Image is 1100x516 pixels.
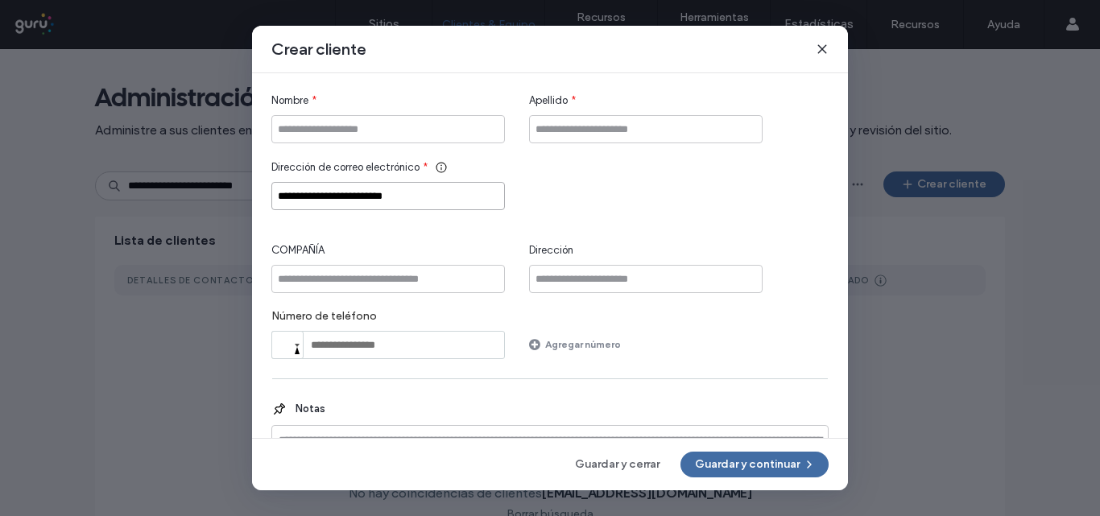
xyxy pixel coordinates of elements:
input: COMPAÑÍA [271,265,505,293]
button: Guardar y continuar [680,452,829,477]
button: Guardar y cerrar [560,452,674,477]
span: Nombre [271,93,308,109]
input: Nombre [271,115,505,143]
span: Dirección de correo electrónico [271,159,420,175]
input: Apellido [529,115,763,143]
span: Crear cliente [271,39,366,60]
span: Notas [287,401,325,417]
label: Número de teléfono [271,309,505,331]
span: COMPAÑÍA [271,242,325,258]
span: Ayuda [35,11,79,26]
span: Apellido [529,93,568,109]
label: Agregar número [545,330,621,358]
span: Dirección [529,242,573,258]
input: Dirección de correo electrónico [271,182,505,210]
input: Dirección [529,265,763,293]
